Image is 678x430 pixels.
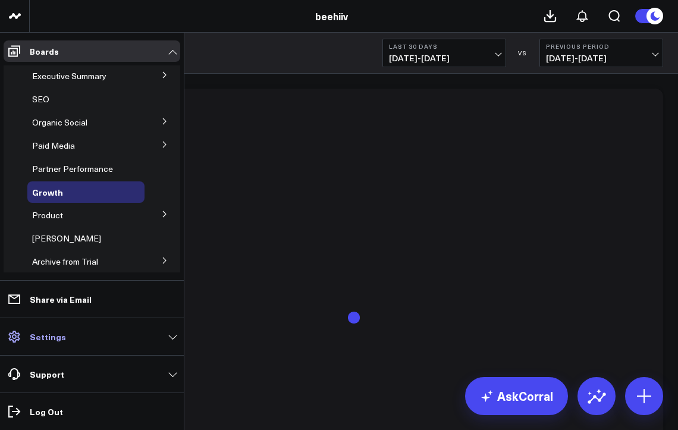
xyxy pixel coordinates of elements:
[32,71,106,81] a: Executive Summary
[32,118,87,127] a: Organic Social
[382,39,506,67] button: Last 30 Days[DATE]-[DATE]
[32,117,87,128] span: Organic Social
[30,407,63,416] p: Log Out
[4,401,180,422] a: Log Out
[389,43,500,50] b: Last 30 Days
[32,95,49,104] a: SEO
[32,140,75,151] span: Paid Media
[32,186,63,198] span: Growth
[465,377,568,415] a: AskCorral
[32,70,106,81] span: Executive Summary
[546,54,657,63] span: [DATE] - [DATE]
[539,39,663,67] button: Previous Period[DATE]-[DATE]
[30,294,92,304] p: Share via Email
[32,141,75,150] a: Paid Media
[32,209,63,221] span: Product
[32,163,113,174] span: Partner Performance
[546,43,657,50] b: Previous Period
[32,257,98,266] a: Archive from Trial
[315,10,348,23] a: beehiiv
[30,369,64,379] p: Support
[32,187,63,197] a: Growth
[512,49,533,57] div: VS
[32,93,49,105] span: SEO
[30,332,66,341] p: Settings
[389,54,500,63] span: [DATE] - [DATE]
[32,233,101,244] span: [PERSON_NAME]
[32,234,101,243] a: [PERSON_NAME]
[32,164,113,174] a: Partner Performance
[32,211,63,220] a: Product
[32,256,98,267] span: Archive from Trial
[30,46,59,56] p: Boards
